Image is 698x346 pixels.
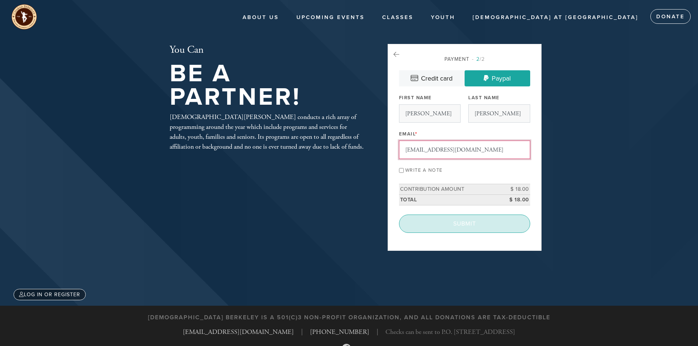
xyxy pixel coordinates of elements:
[399,70,465,86] a: Credit card
[399,194,497,205] td: Total
[170,62,364,109] h1: Be A Partner!
[465,70,530,86] a: Paypal
[399,94,432,101] label: First Name
[148,314,550,321] h3: [DEMOGRAPHIC_DATA] Berkeley is a 501(c)3 non-profit organization, and all donations are tax-deduc...
[291,11,370,25] a: Upcoming Events
[183,328,294,336] a: [EMAIL_ADDRESS][DOMAIN_NAME]
[14,289,86,300] a: Log in or register
[472,56,485,62] span: /2
[399,55,530,63] div: Payment
[170,112,364,152] div: [DEMOGRAPHIC_DATA][PERSON_NAME] conducts a rich array of programming around the year which includ...
[497,184,530,195] td: $ 18.00
[415,131,418,137] span: This field is required.
[425,11,461,25] a: Youth
[650,9,691,24] a: Donate
[377,11,419,25] a: Classes
[310,328,369,336] a: [PHONE_NUMBER]
[377,327,378,337] span: |
[301,327,303,337] span: |
[170,44,364,56] h2: You Can
[399,184,497,195] td: Contribution Amount
[476,56,480,62] span: 2
[399,215,530,233] input: Submit
[11,4,37,30] img: unnamed%20%283%29_0.png
[399,131,418,137] label: Email
[405,167,443,173] label: Write a note
[237,11,284,25] a: About Us
[497,194,530,205] td: $ 18.00
[467,11,644,25] a: [DEMOGRAPHIC_DATA] at [GEOGRAPHIC_DATA]
[385,327,515,337] span: Checks can be sent to P.O. [STREET_ADDRESS]
[468,94,500,101] label: Last Name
